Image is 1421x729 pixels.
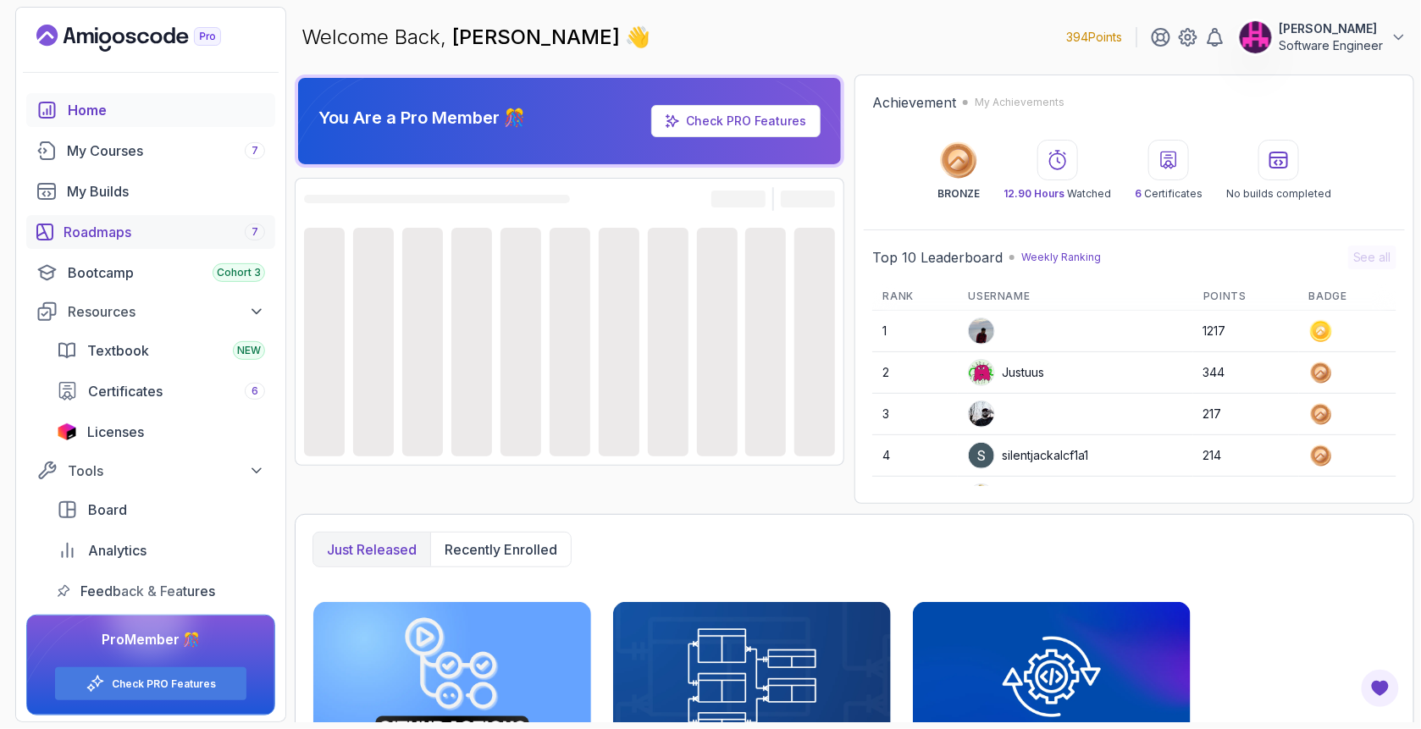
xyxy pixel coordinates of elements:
[1280,37,1384,54] p: Software Engineer
[26,174,275,208] a: builds
[68,301,265,322] div: Resources
[1067,29,1123,46] p: 394 Points
[651,105,821,137] a: Check PRO Features
[1193,283,1299,311] th: Points
[430,533,571,566] button: Recently enrolled
[26,456,275,486] button: Tools
[88,540,147,561] span: Analytics
[872,311,958,352] td: 1
[26,296,275,327] button: Resources
[26,256,275,290] a: bootcamp
[872,394,958,435] td: 3
[1135,187,1142,200] span: 6
[1239,20,1407,54] button: user profile image[PERSON_NAME]Software Engineer
[68,100,265,120] div: Home
[872,283,958,311] th: Rank
[252,144,258,157] span: 7
[968,359,1044,386] div: Justuus
[872,435,958,477] td: 4
[1348,246,1396,269] button: See all
[872,247,1003,268] h2: Top 10 Leaderboard
[1135,187,1203,201] p: Certificates
[217,266,261,279] span: Cohort 3
[87,422,144,442] span: Licenses
[445,539,557,560] p: Recently enrolled
[1280,20,1384,37] p: [PERSON_NAME]
[969,318,994,344] img: user profile image
[969,484,994,510] img: user profile image
[327,539,417,560] p: Just released
[36,25,260,52] a: Landing page
[68,461,265,481] div: Tools
[54,666,247,701] button: Check PRO Features
[1193,477,1299,518] td: 199
[872,92,956,113] h2: Achievement
[937,187,980,201] p: BRONZE
[47,374,275,408] a: certificates
[88,381,163,401] span: Certificates
[1021,251,1101,264] p: Weekly Ranking
[26,215,275,249] a: roadmaps
[64,222,265,242] div: Roadmaps
[26,134,275,168] a: courses
[969,443,994,468] img: user profile image
[968,442,1088,469] div: silentjackalcf1a1
[67,181,265,202] div: My Builds
[47,334,275,367] a: textbook
[1193,352,1299,394] td: 344
[1193,435,1299,477] td: 214
[1193,394,1299,435] td: 217
[47,415,275,449] a: licenses
[1240,21,1272,53] img: user profile image
[975,96,1064,109] p: My Achievements
[68,262,265,283] div: Bootcamp
[872,477,958,518] td: 5
[88,500,127,520] span: Board
[1193,311,1299,352] td: 1217
[313,533,430,566] button: Just released
[969,360,994,385] img: default monster avatar
[47,574,275,608] a: feedback
[452,25,625,49] span: [PERSON_NAME]
[686,113,806,128] a: Check PRO Features
[47,533,275,567] a: analytics
[872,352,958,394] td: 2
[112,677,216,691] a: Check PRO Features
[57,423,77,440] img: jetbrains icon
[87,340,149,361] span: Textbook
[318,106,525,130] p: You Are a Pro Member 🎊
[968,483,1019,511] div: NC
[301,24,650,51] p: Welcome Back,
[1004,187,1111,201] p: Watched
[1360,668,1401,709] button: Open Feedback Button
[1004,187,1064,200] span: 12.90 Hours
[625,24,650,51] span: 👋
[26,93,275,127] a: home
[252,225,258,239] span: 7
[969,401,994,427] img: user profile image
[67,141,265,161] div: My Courses
[47,493,275,527] a: board
[80,581,215,601] span: Feedback & Features
[237,344,261,357] span: NEW
[958,283,1193,311] th: Username
[1226,187,1331,201] p: No builds completed
[252,384,258,398] span: 6
[1299,283,1396,311] th: Badge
